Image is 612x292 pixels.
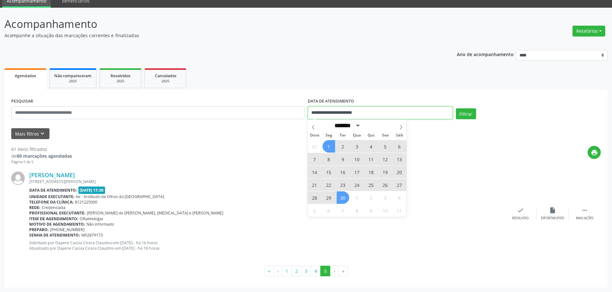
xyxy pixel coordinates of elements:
span: Resolvidos [111,73,130,79]
b: Preparo: [29,227,49,232]
p: Ano de acompanhamento [457,50,514,58]
span: Setembro 10, 2025 [351,153,363,165]
span: Setembro 12, 2025 [379,153,392,165]
div: 2025 [54,79,92,84]
button: Go to page 3 [301,266,311,277]
button: Go to first page [264,266,274,277]
span: Setembro 1, 2025 [323,140,335,153]
div: [STREET_ADDRESS][PERSON_NAME] [29,179,504,184]
span: Cancelados [155,73,176,79]
strong: 80 marcações agendadas [17,153,72,159]
span: Setembro 30, 2025 [337,191,349,204]
b: Motivo de agendamento: [29,221,85,227]
i: insert_drive_file [549,207,556,214]
div: 2025 [149,79,182,84]
div: de [11,153,72,159]
a: [PERSON_NAME] [29,171,75,179]
p: Acompanhe a situação das marcações correntes e finalizadas [4,32,427,39]
p: Acompanhamento [4,16,427,32]
span: Setembro 9, 2025 [337,153,349,165]
span: Setembro 2, 2025 [337,140,349,153]
span: 8121225000 [75,199,97,205]
button: print [588,146,601,159]
span: Setembro 7, 2025 [308,153,321,165]
span: Ter [336,133,350,138]
b: Telefone da clínica: [29,199,74,205]
span: Outubro 4, 2025 [393,191,406,204]
span: [PERSON_NAME] de [PERSON_NAME], [MEDICAL_DATA] e [PERSON_NAME] [87,210,223,216]
span: Oftalmologia [80,216,103,221]
button: Relatórios [572,26,605,37]
div: Exportar (PDF) [541,216,564,221]
button: Filtrar [456,108,476,119]
span: Outubro 7, 2025 [337,204,349,217]
button: Go to page 1 [282,266,292,277]
i:  [581,207,588,214]
span: Setembro 29, 2025 [323,191,335,204]
span: Outubro 5, 2025 [308,204,321,217]
span: Outubro 1, 2025 [351,191,363,204]
b: Unidade executante: [29,194,75,199]
span: Outubro 10, 2025 [379,204,392,217]
span: Setembro 6, 2025 [393,140,406,153]
span: Qui [364,133,378,138]
b: Rede: [29,205,40,210]
span: M02879173 [81,232,103,238]
button: Go to page 4 [311,266,321,277]
span: Setembro 24, 2025 [351,179,363,191]
span: Setembro 17, 2025 [351,166,363,178]
span: [DATE] 17:30 [78,187,105,194]
span: Qua [350,133,364,138]
span: Não compareceram [54,73,92,79]
span: Credenciada [42,205,66,210]
span: Outubro 8, 2025 [351,204,363,217]
span: Setembro 14, 2025 [308,166,321,178]
ul: Pagination [11,266,601,277]
select: Month [333,122,361,129]
span: Setembro 13, 2025 [393,153,406,165]
label: PESQUISAR [11,96,33,106]
span: Setembro 8, 2025 [323,153,335,165]
span: Setembro 28, 2025 [308,191,321,204]
span: Outubro 11, 2025 [393,204,406,217]
span: Setembro 21, 2025 [308,179,321,191]
span: Dom [308,133,322,138]
i: keyboard_arrow_down [39,130,46,137]
span: Setembro 3, 2025 [351,140,363,153]
b: Senha de atendimento: [29,232,80,238]
span: Setembro 11, 2025 [365,153,377,165]
b: Item de agendamento: [29,216,78,221]
img: img [11,171,25,185]
span: Outubro 2, 2025 [365,191,377,204]
div: 61 itens filtrados [11,146,72,153]
span: Setembro 5, 2025 [379,140,392,153]
div: 2025 [104,79,137,84]
button: Mais filtroskeyboard_arrow_down [11,128,49,139]
span: Setembro 20, 2025 [393,166,406,178]
span: Outubro 9, 2025 [365,204,377,217]
div: Resolvido [512,216,528,221]
span: Setembro 15, 2025 [323,166,335,178]
p: Solicitado por Dayene Cassia Cicera Claudino em [DATE] - há 16 horas Atualizado por Dayene Cassia... [29,240,504,251]
b: Data de atendimento: [29,188,77,193]
span: Outubro 6, 2025 [323,204,335,217]
span: Setembro 18, 2025 [365,166,377,178]
span: Agosto 31, 2025 [308,140,321,153]
span: Setembro 19, 2025 [379,166,392,178]
span: Agendados [15,73,36,79]
span: Setembro 27, 2025 [393,179,406,191]
div: Página 5 de 5 [11,159,72,165]
span: Não informado [86,221,114,227]
span: Outubro 3, 2025 [379,191,392,204]
button: Go to page 5 [320,266,330,277]
button: Go to page 2 [291,266,301,277]
label: DATA DE ATENDIMENTO [308,96,354,106]
span: Ior - Institudo de Olhos do [GEOGRAPHIC_DATA] [76,194,164,199]
span: Sáb [392,133,406,138]
div: Mais ações [576,216,593,221]
span: Setembro 25, 2025 [365,179,377,191]
span: Seg [322,133,336,138]
i: check [517,207,524,214]
span: [PHONE_NUMBER] [50,227,84,232]
button: Go to previous page [273,266,282,277]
